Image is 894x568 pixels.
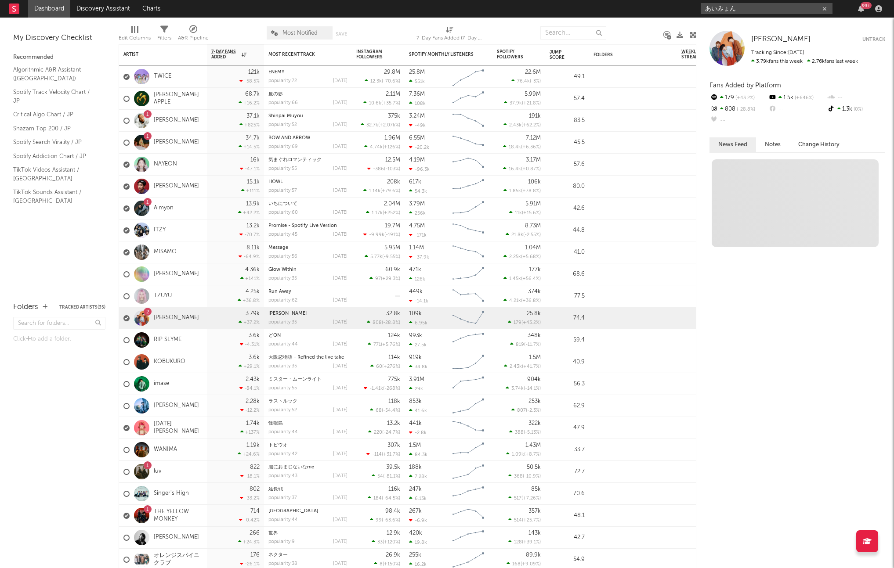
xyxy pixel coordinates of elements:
div: 60.9k [385,267,400,273]
div: +141 % [240,276,260,281]
div: Folders [13,302,38,313]
div: popularity: 56 [268,254,297,259]
input: Search... [540,26,606,40]
div: -- [768,104,826,115]
div: [DATE] [333,232,347,237]
div: Message [268,245,347,250]
div: [DATE] [333,101,347,105]
a: Spotify Track Velocity Chart / JP [13,87,97,105]
div: ( ) [503,166,541,172]
div: +14.5 % [239,144,260,150]
span: +29.3 % [382,277,399,281]
span: 2.25k [509,255,521,259]
div: [DATE] [333,79,347,83]
div: Folders [594,52,659,58]
div: YURU FUWA [268,311,347,316]
div: 57.6 [550,159,585,170]
div: 29.8M [384,69,400,75]
span: 97 [375,277,381,281]
div: popularity: 52 [268,122,297,127]
div: 22.6M [525,69,541,75]
a: [PERSON_NAME] [154,314,199,322]
div: ( ) [364,144,400,150]
div: [DATE] [333,210,347,215]
span: +62.2 % [523,123,539,128]
span: Most Notified [282,30,318,36]
div: 83.5 [550,115,585,126]
div: 5.95M [384,245,400,251]
button: Untrack [862,35,885,44]
div: 3.79k [246,311,260,316]
div: -64.9 % [239,254,260,259]
div: 7-Day Fans Added (7-Day Fans Added) [416,33,482,43]
a: ENEMY [268,70,284,75]
button: Change History [789,137,848,152]
a: Critical Algo Chart / JP [13,110,97,119]
a: HOWL [268,180,283,184]
a: luv [154,468,161,475]
div: A&R Pipeline [178,22,209,47]
a: [PERSON_NAME] [154,139,199,146]
div: ( ) [363,188,400,194]
span: +21.8 % [523,101,539,106]
div: 夏の影 [268,92,347,97]
div: 25.8k [527,311,541,316]
div: ( ) [363,100,400,106]
span: 10.6k [369,101,381,106]
div: 256k [409,210,426,216]
div: -58.5 % [239,78,260,84]
div: Spotify Followers [497,49,528,60]
a: TWICE [154,73,171,80]
a: 延長戦 [268,487,283,492]
svg: Chart title [449,241,488,263]
div: ( ) [503,188,541,194]
svg: Chart title [449,198,488,219]
a: 気まぐれロマンティック [268,158,322,162]
div: ( ) [369,276,400,281]
a: BOW AND ARROW [268,136,310,140]
span: 12.3k [370,79,382,84]
div: 106k [528,179,541,185]
div: popularity: 55 [268,166,297,171]
span: [PERSON_NAME] [751,36,811,43]
div: 4.19M [409,157,425,163]
div: 13.2k [246,223,260,229]
a: トビウオ [268,443,288,448]
div: [DATE] [333,144,347,149]
div: [DATE] [333,276,347,281]
div: 6.95k [409,320,427,326]
a: Spotify Search Virality / JP [13,137,97,147]
div: 77.5 [550,291,585,302]
span: +15.6 % [523,211,539,216]
div: Most Recent Track [268,52,334,57]
a: Shinpai Muyou [268,114,303,119]
div: 108k [409,101,426,106]
div: ( ) [366,210,400,216]
span: -191 % [386,233,399,237]
span: 5.77k [370,255,382,259]
div: Recommended [13,52,105,63]
div: -14.1k [409,298,428,304]
div: 471k [409,267,421,273]
a: ネクター [268,553,288,557]
span: 1.17k [372,211,383,216]
span: 1.85k [509,189,521,194]
span: +43.2 % [734,96,755,101]
a: ITZY [154,226,166,234]
div: 74.4 [550,313,585,324]
a: THE YELLOW MONKEY [154,508,203,523]
span: +2.07k % [380,123,399,128]
div: 37.1k [246,113,260,119]
span: +646 % [793,96,814,101]
a: [PERSON_NAME] [154,117,199,124]
div: ( ) [361,122,400,128]
div: +825 % [239,122,260,128]
span: 1.45k [509,277,521,281]
div: 99 + [861,2,872,9]
div: Edit Columns [119,22,151,47]
div: 121k [248,69,260,75]
div: Artist [123,52,189,57]
span: 3.79k fans this week [751,59,803,64]
a: [PERSON_NAME] [154,270,199,278]
a: Shazam Top 200 / JP [13,124,97,133]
